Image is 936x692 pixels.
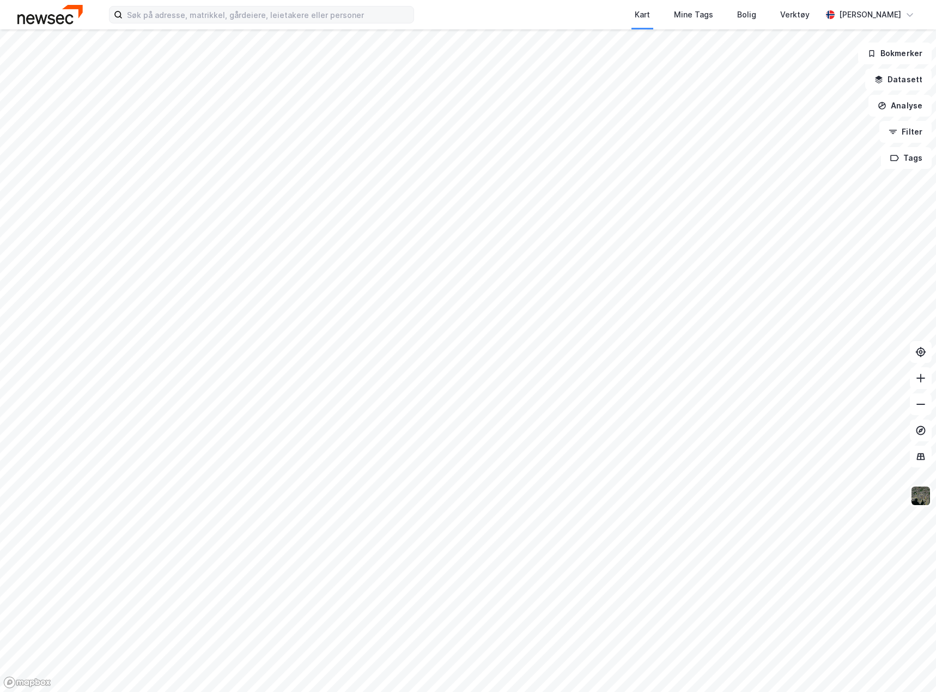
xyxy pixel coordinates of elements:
[881,147,932,169] button: Tags
[882,640,936,692] div: Kontrollprogram for chat
[839,8,901,21] div: [PERSON_NAME]
[780,8,810,21] div: Verktøy
[737,8,756,21] div: Bolig
[674,8,713,21] div: Mine Tags
[3,676,51,689] a: Mapbox homepage
[635,8,650,21] div: Kart
[879,121,932,143] button: Filter
[858,43,932,64] button: Bokmerker
[882,640,936,692] iframe: Chat Widget
[123,7,414,23] input: Søk på adresse, matrikkel, gårdeiere, leietakere eller personer
[868,95,932,117] button: Analyse
[865,69,932,90] button: Datasett
[17,5,83,24] img: newsec-logo.f6e21ccffca1b3a03d2d.png
[910,485,931,506] img: 9k=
